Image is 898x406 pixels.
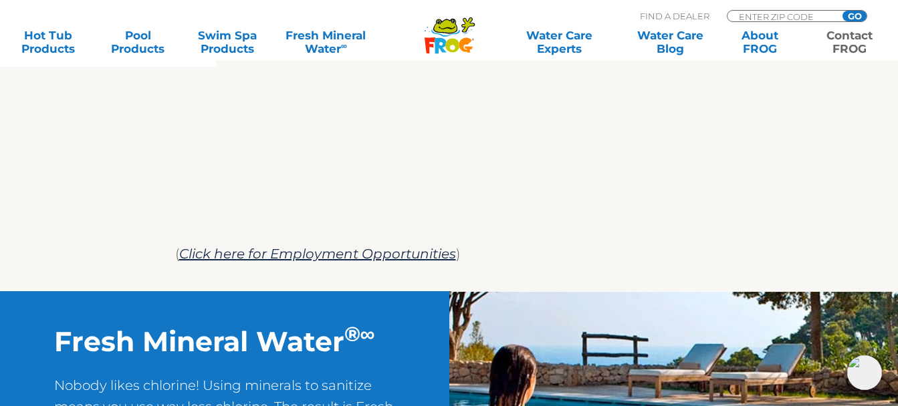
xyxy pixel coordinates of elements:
a: Click here for Employment Opportunities [179,246,456,262]
p: ( ) [175,243,723,264]
a: AboutFROG [725,29,795,55]
a: Water CareExperts [503,29,616,55]
input: Zip Code Form [738,11,828,22]
p: Find A Dealer [640,10,709,22]
a: ContactFROG [815,29,885,55]
a: Hot TubProducts [13,29,83,55]
sup: ®∞ [344,321,375,347]
img: openIcon [847,355,882,390]
a: Water CareBlog [636,29,705,55]
sup: ∞ [341,41,347,51]
a: PoolProducts [103,29,173,55]
h2: Fresh Mineral Water [54,325,395,358]
a: Swim SpaProducts [193,29,262,55]
input: GO [843,11,867,21]
a: Fresh MineralWater∞ [282,29,369,55]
